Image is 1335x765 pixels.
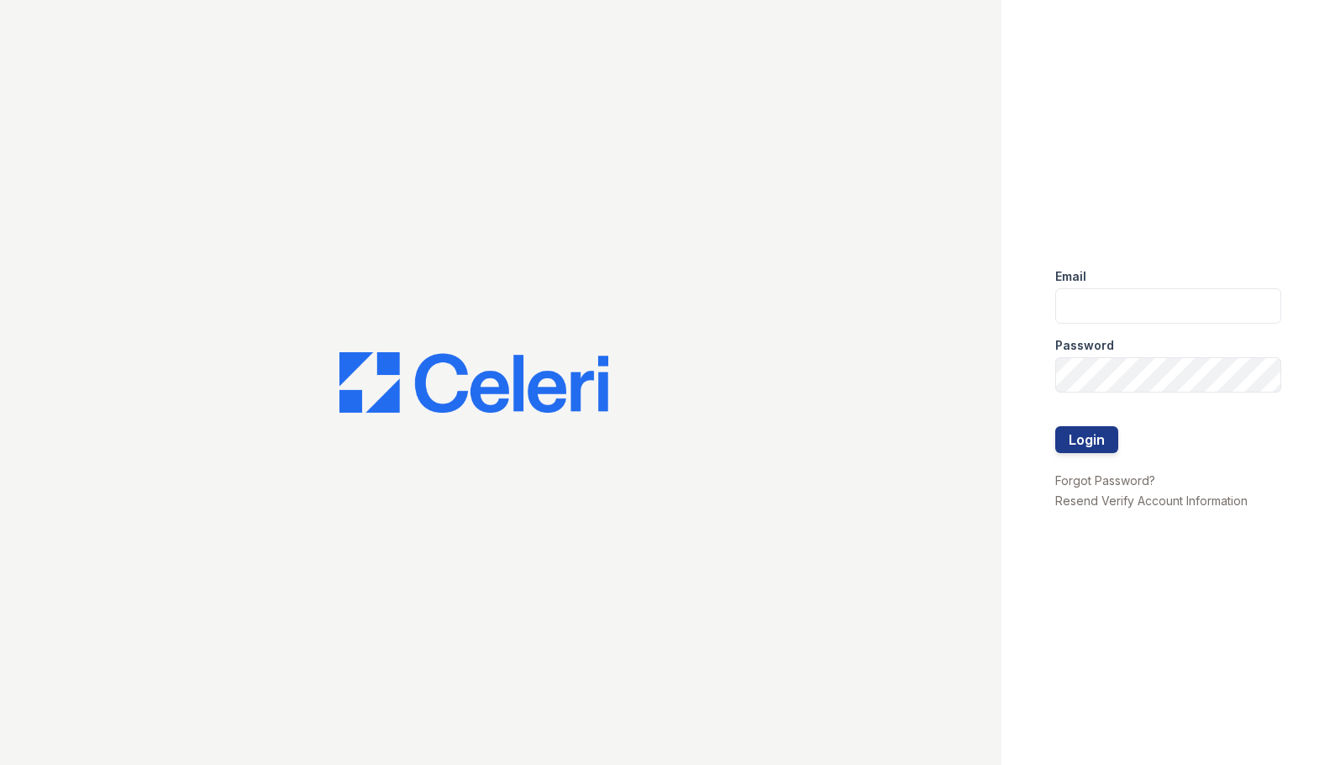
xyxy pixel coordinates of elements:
a: Resend Verify Account Information [1055,493,1248,508]
a: Forgot Password? [1055,473,1155,488]
img: CE_Logo_Blue-a8612792a0a2168367f1c8372b55b34899dd931a85d93a1a3d3e32e68fde9ad4.png [339,352,608,413]
button: Login [1055,426,1118,453]
label: Email [1055,268,1086,285]
label: Password [1055,337,1114,354]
